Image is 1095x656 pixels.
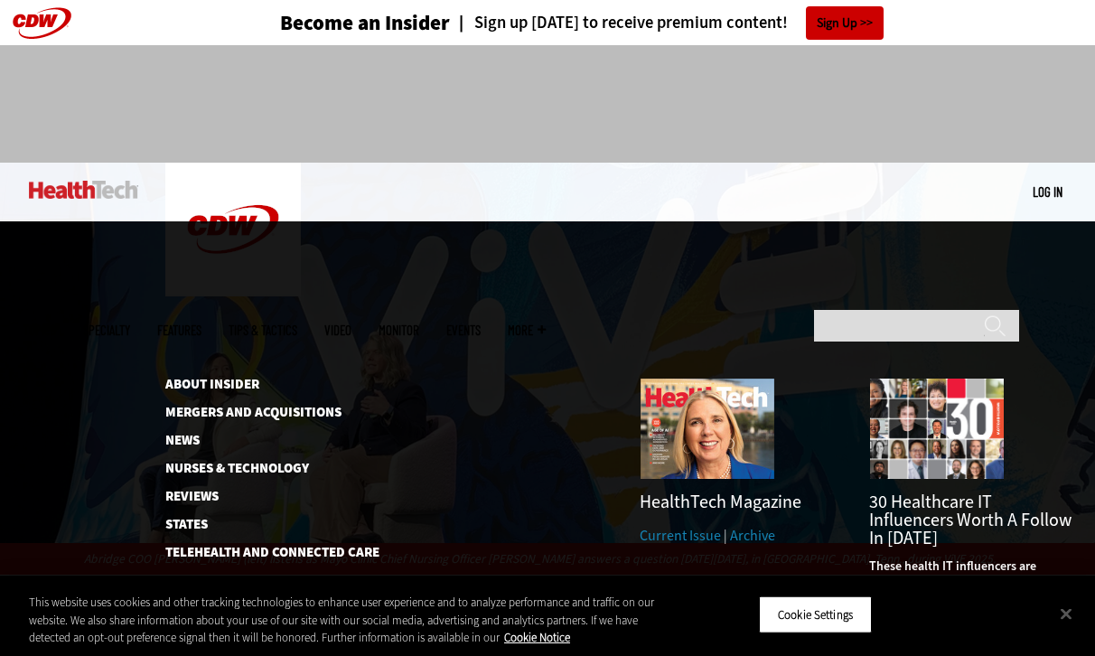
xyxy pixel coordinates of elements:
[730,526,775,545] a: Archive
[165,406,351,419] a: Mergers and Acquisitions
[806,6,884,40] a: Sign Up
[1033,183,1062,200] a: Log in
[724,526,727,545] span: |
[280,13,450,33] h3: Become an Insider
[165,490,351,503] a: Reviews
[165,378,351,391] a: About Insider
[504,630,570,645] a: More information about your privacy
[640,378,775,480] img: Summer 2025 cover
[219,63,876,145] iframe: advertisement
[165,546,351,559] a: Telehealth and Connected Care
[1033,183,1062,201] div: User menu
[29,594,657,647] div: This website uses cookies and other tracking technologies to enhance user experience and to analy...
[165,462,351,475] a: Nurses & Technology
[640,526,721,545] a: Current Issue
[165,434,351,447] a: News
[759,595,872,633] button: Cookie Settings
[29,181,138,199] img: Home
[1046,594,1086,633] button: Close
[869,378,1005,480] img: collage of influencers
[165,574,351,587] a: The Pulse
[165,518,351,531] a: States
[212,13,450,33] a: Become an Insider
[640,493,842,511] h3: HealthTech Magazine
[450,14,788,32] a: Sign up [DATE] to receive premium content!
[165,163,301,296] img: Home
[869,490,1072,550] a: 30 Healthcare IT Influencers Worth a Follow in [DATE]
